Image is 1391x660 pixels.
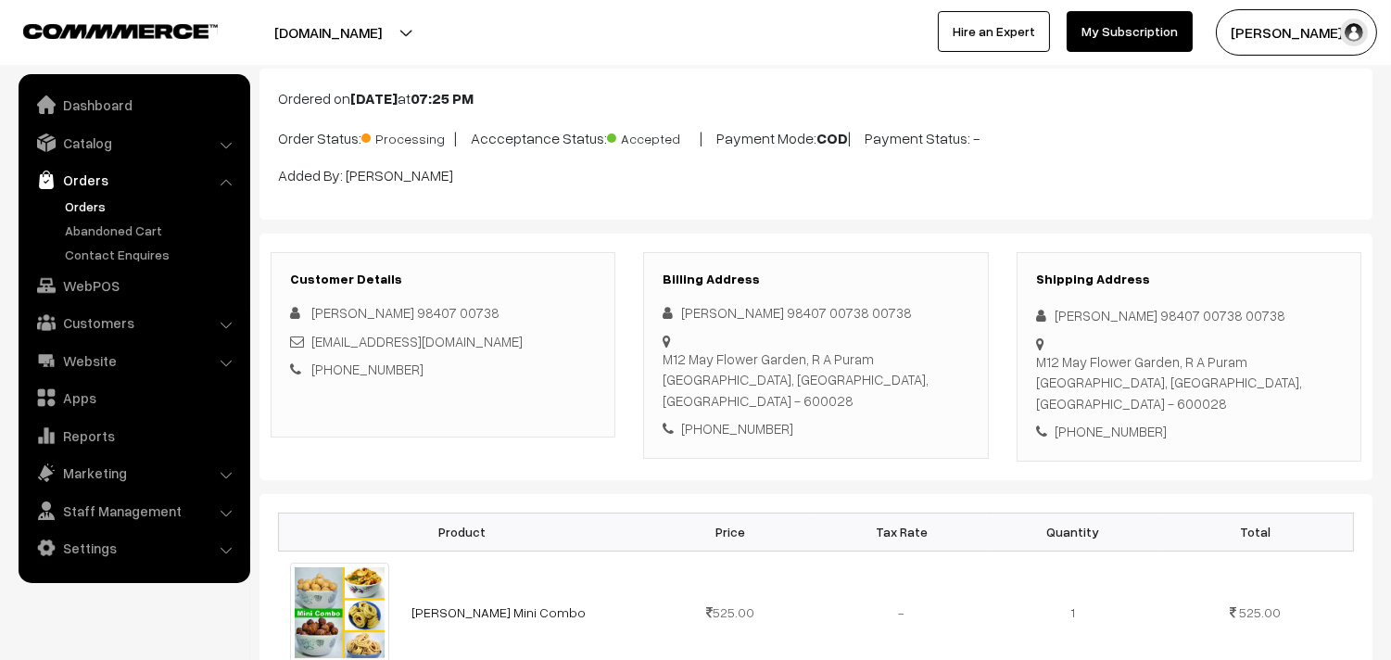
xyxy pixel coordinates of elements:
a: Website [23,344,244,377]
a: COMMMERCE [23,19,185,41]
span: [PERSON_NAME] 98407 00738 [311,304,499,321]
th: Quantity [987,513,1158,551]
th: Price [645,513,816,551]
p: Ordered on at [278,87,1354,109]
a: Orders [60,197,244,216]
p: Added By: [PERSON_NAME] [278,164,1354,186]
a: My Subscription [1067,11,1193,52]
div: [PHONE_NUMBER] [1036,421,1342,442]
h3: Customer Details [290,272,596,287]
b: [DATE] [350,89,398,108]
a: [PHONE_NUMBER] [311,361,424,377]
a: Reports [23,419,244,452]
a: [EMAIL_ADDRESS][DOMAIN_NAME] [311,333,523,349]
span: 525.00 [706,604,754,620]
span: Accepted [607,124,700,148]
img: COMMMERCE [23,24,218,38]
span: 525.00 [1240,604,1282,620]
a: Apps [23,381,244,414]
div: [PERSON_NAME] 98407 00738 00738 [663,302,968,324]
div: M12 May Flower Garden, R A Puram [GEOGRAPHIC_DATA], [GEOGRAPHIC_DATA], [GEOGRAPHIC_DATA] - 600028 [1036,351,1342,414]
a: Customers [23,306,244,339]
a: Catalog [23,126,244,159]
a: Staff Management [23,494,244,527]
b: COD [816,129,848,147]
a: Settings [23,531,244,565]
h3: Billing Address [663,272,968,287]
th: Product [279,513,645,551]
h3: Shipping Address [1036,272,1342,287]
span: 1 [1070,604,1075,620]
span: Processing [361,124,454,148]
div: [PERSON_NAME] 98407 00738 00738 [1036,305,1342,326]
a: Hire an Expert [938,11,1050,52]
a: Abandoned Cart [60,221,244,240]
button: [PERSON_NAME] s… [1216,9,1377,56]
a: Dashboard [23,88,244,121]
button: [DOMAIN_NAME] [209,9,447,56]
div: [PHONE_NUMBER] [663,418,968,439]
a: WebPOS [23,269,244,302]
a: Orders [23,163,244,197]
th: Total [1158,513,1354,551]
div: M12 May Flower Garden, R A Puram [GEOGRAPHIC_DATA], [GEOGRAPHIC_DATA], [GEOGRAPHIC_DATA] - 600028 [663,349,968,412]
img: user [1340,19,1368,46]
b: 07:25 PM [411,89,474,108]
p: Order Status: | Accceptance Status: | Payment Mode: | Payment Status: - [278,124,1354,149]
a: [PERSON_NAME] Mini Combo [411,604,586,620]
a: Contact Enquires [60,245,244,264]
a: Marketing [23,456,244,489]
th: Tax Rate [816,513,987,551]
